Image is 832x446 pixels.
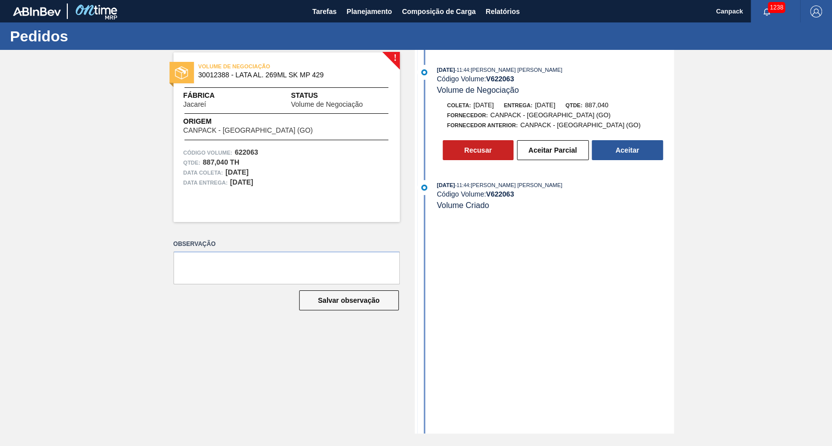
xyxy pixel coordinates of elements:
[198,61,338,71] span: VOLUME DE NEGOCIAÇÃO
[230,178,253,186] strong: [DATE]
[203,158,239,166] strong: 887,040 TH
[437,182,455,188] span: [DATE]
[402,5,476,17] span: Composição de Carga
[592,140,663,160] button: Aceitar
[486,190,514,198] strong: V 622063
[291,101,363,108] span: Volume de Negociação
[183,116,341,127] span: Origem
[486,75,514,83] strong: V 622063
[474,101,494,109] span: [DATE]
[437,190,673,198] div: Código Volume:
[490,111,610,119] span: CANPACK - [GEOGRAPHIC_DATA] (GO)
[13,7,61,16] img: TNhmsLtSVTkK8tSr43FrP2fwEKptu5GPRR3wAAAABJRU5ErkJggg==
[520,121,640,129] span: CANPACK - [GEOGRAPHIC_DATA] (GO)
[585,101,608,109] span: 887,040
[517,140,589,160] button: Aceitar Parcial
[447,112,488,118] span: Fornecedor:
[312,5,336,17] span: Tarefas
[504,102,532,108] span: Entrega:
[175,66,188,79] img: status
[751,4,783,18] button: Notificações
[183,148,232,158] span: Código Volume:
[768,2,785,13] span: 1238
[173,237,400,251] label: Observação
[346,5,392,17] span: Planejamento
[421,69,427,75] img: atual
[535,101,555,109] span: [DATE]
[198,71,379,79] span: 30012388 - LATA AL. 269ML SK MP 429
[565,102,582,108] span: Qtde:
[455,183,469,188] span: - 11:44
[469,182,562,188] span: : [PERSON_NAME] [PERSON_NAME]
[183,127,313,134] span: CANPACK - [GEOGRAPHIC_DATA] (GO)
[421,185,427,191] img: atual
[437,75,673,83] div: Código Volume:
[183,101,206,108] span: Jacareí
[447,122,518,128] span: Fornecedor Anterior:
[183,90,238,101] span: Fábrica
[447,102,471,108] span: Coleta:
[469,67,562,73] span: : [PERSON_NAME] [PERSON_NAME]
[183,168,223,178] span: Data coleta:
[291,90,390,101] span: Status
[437,86,519,94] span: Volume de Negociação
[10,30,187,42] h1: Pedidos
[437,201,489,210] span: Volume Criado
[225,168,248,176] strong: [DATE]
[183,158,200,168] span: Qtde :
[437,67,455,73] span: [DATE]
[443,140,514,160] button: Recusar
[235,148,258,156] strong: 622063
[486,5,519,17] span: Relatórios
[455,67,469,73] span: - 11:44
[810,5,822,17] img: Logout
[183,178,228,188] span: Data entrega:
[299,290,399,310] button: Salvar observação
